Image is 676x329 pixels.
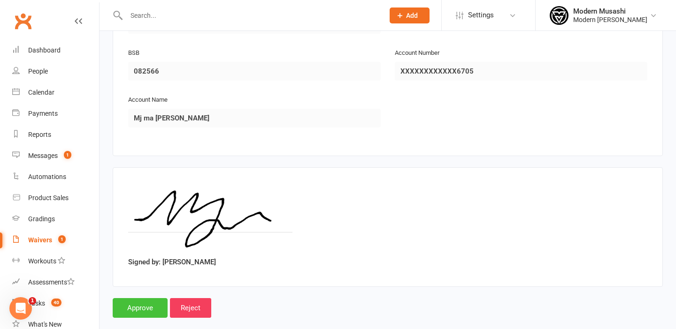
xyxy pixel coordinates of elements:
[128,256,216,268] label: Signed by: [PERSON_NAME]
[28,299,45,307] div: Tasks
[28,194,69,202] div: Product Sales
[573,7,647,15] div: Modern Musashi
[9,297,32,320] iframe: Intercom live chat
[12,272,99,293] a: Assessments
[28,173,66,180] div: Automations
[28,236,52,244] div: Waivers
[29,297,36,305] span: 1
[28,110,58,117] div: Payments
[573,15,647,24] div: Modern [PERSON_NAME]
[12,82,99,103] a: Calendar
[12,124,99,145] a: Reports
[12,230,99,251] a: Waivers 1
[28,89,54,96] div: Calendar
[12,145,99,166] a: Messages 1
[11,9,35,33] a: Clubworx
[12,209,99,230] a: Gradings
[28,67,48,75] div: People
[12,103,99,124] a: Payments
[128,183,293,253] img: image1758018381.png
[28,46,61,54] div: Dashboard
[12,40,99,61] a: Dashboard
[123,9,377,22] input: Search...
[51,299,61,307] span: 40
[12,61,99,82] a: People
[406,12,418,19] span: Add
[113,298,168,318] input: Approve
[64,151,71,159] span: 1
[468,5,494,26] span: Settings
[170,298,211,318] input: Reject
[12,187,99,209] a: Product Sales
[28,278,75,286] div: Assessments
[58,235,66,243] span: 1
[28,215,55,223] div: Gradings
[128,48,139,58] label: BSB
[390,7,430,23] button: Add
[12,293,99,314] a: Tasks 40
[12,251,99,272] a: Workouts
[128,95,168,105] label: Account Name
[28,131,51,138] div: Reports
[395,48,439,58] label: Account Number
[28,152,58,159] div: Messages
[28,257,56,265] div: Workouts
[550,6,568,25] img: thumb_image1750915221.png
[12,166,99,187] a: Automations
[28,321,62,328] div: What's New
